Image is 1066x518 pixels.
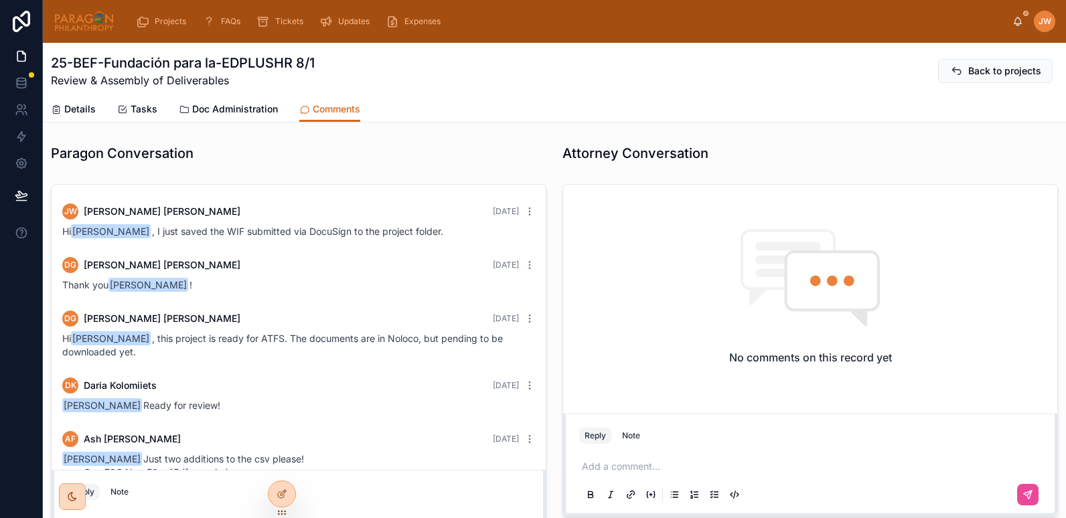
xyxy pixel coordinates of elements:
a: Details [51,97,96,124]
span: JW [1039,16,1051,27]
div: Note [622,430,640,441]
span: [PERSON_NAME] [71,224,151,238]
span: AF [65,434,76,444]
a: FAQs [198,9,250,33]
button: Reply [579,428,611,444]
span: Doc Administration [192,102,278,116]
span: Thank you ! [62,279,192,290]
span: [PERSON_NAME] [PERSON_NAME] [84,205,240,218]
a: Expenses [382,9,450,33]
a: Comments [299,97,360,122]
span: Tasks [131,102,157,116]
span: DK [65,380,76,391]
h1: Paragon Conversation [51,144,194,163]
span: [PERSON_NAME] [108,278,188,292]
h1: Attorney Conversation [562,144,708,163]
span: DG [64,313,76,324]
li: Cra. 70C Nro. 50 - 45 (from wire) [84,466,535,479]
span: [PERSON_NAME] [62,452,142,466]
span: Details [64,102,96,116]
span: Hi , this project is ready for ATFS. The documents are in Noloco, but pending to be downloaded yet. [62,333,503,357]
span: [DATE] [493,260,519,270]
span: Review & Assembly of Deliverables [51,72,315,88]
span: Projects [155,16,186,27]
span: Updates [338,16,370,27]
span: [DATE] [493,206,519,216]
span: [DATE] [493,380,519,390]
span: [PERSON_NAME] [PERSON_NAME] [84,258,240,272]
span: Ready for review! [62,400,220,411]
span: Hi , I just saved the WIF submitted via DocuSign to the project folder. [62,226,443,237]
button: Back to projects [938,59,1053,83]
span: Tickets [275,16,303,27]
h2: No comments on this record yet [729,349,892,365]
a: Projects [132,9,196,33]
span: [DATE] [493,434,519,444]
img: App logo [54,11,115,32]
span: FAQs [221,16,240,27]
span: Expenses [404,16,441,27]
a: Doc Administration [179,97,278,124]
button: Note [617,428,645,444]
span: [PERSON_NAME] [71,331,151,345]
span: JW [64,206,77,217]
a: Updates [315,9,379,33]
span: Daria Kolomiiets [84,379,157,392]
span: [PERSON_NAME] [62,398,142,412]
div: Note [110,487,129,497]
div: scrollable content [125,7,1012,36]
span: Comments [313,102,360,116]
span: Ash [PERSON_NAME] [84,432,181,446]
a: Tickets [252,9,313,33]
span: [DATE] [493,313,519,323]
button: Note [105,484,134,500]
h1: 25-BEF-Fundación para la-EDPLUSHR 8/1 [51,54,315,72]
div: Just two additions to the csv please! [62,452,535,493]
span: DG [64,260,76,270]
span: [PERSON_NAME] [PERSON_NAME] [84,312,240,325]
span: Back to projects [968,64,1041,78]
a: Tasks [117,97,157,124]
